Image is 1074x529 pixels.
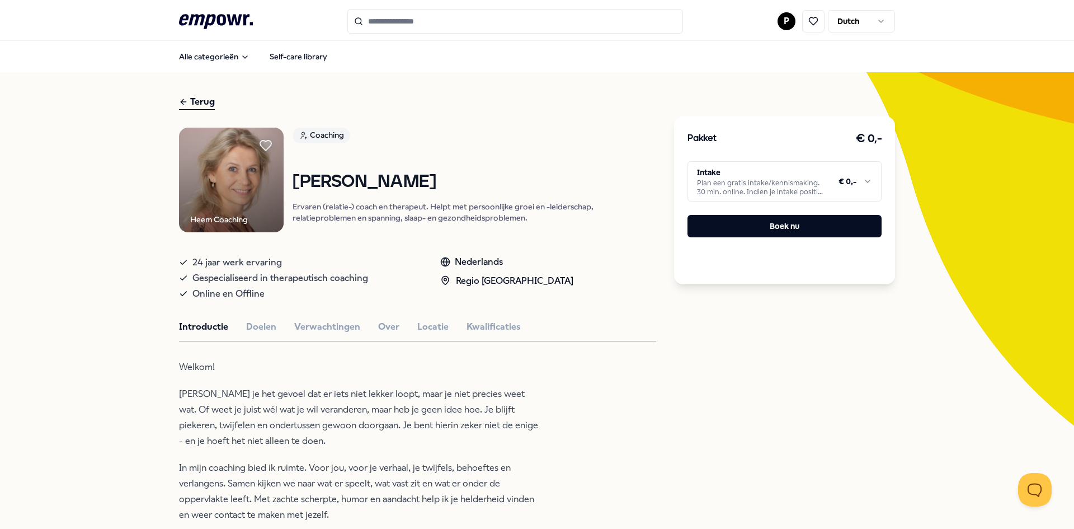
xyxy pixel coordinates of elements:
div: Coaching [293,128,350,143]
div: Regio [GEOGRAPHIC_DATA] [440,274,573,288]
button: Boek nu [687,215,882,237]
div: Terug [179,95,215,110]
img: Product Image [179,128,284,232]
div: Heem Coaching [190,213,248,226]
p: [PERSON_NAME] je het gevoel dat er iets niet lekker loopt, maar je niet precies weet wat. Of weet... [179,386,543,449]
button: Verwachtingen [294,320,360,334]
button: Doelen [246,320,276,334]
button: Kwalificaties [467,320,521,334]
a: Self-care library [261,45,336,68]
h3: € 0,- [856,130,882,148]
h1: [PERSON_NAME] [293,172,656,192]
button: Over [378,320,399,334]
button: Locatie [417,320,449,334]
a: Coaching [293,128,656,147]
button: P [778,12,795,30]
p: Ervaren (relatie-) coach en therapeut. Helpt met persoonlijke groei en -leiderschap, relatieprobl... [293,201,656,223]
span: 24 jaar werk ervaring [192,255,282,270]
button: Introductie [179,320,228,334]
h3: Pakket [687,132,717,146]
nav: Main [170,45,336,68]
p: In mijn coaching bied ik ruimte. Voor jou, voor je verhaal, je twijfels, behoeftes en verlangens.... [179,460,543,523]
span: Online en Offline [192,286,265,302]
span: Gespecialiseerd in therapeutisch coaching [192,270,368,286]
p: Welkom! [179,359,543,375]
button: Alle categorieën [170,45,258,68]
iframe: Help Scout Beacon - Open [1018,473,1052,507]
div: Nederlands [440,255,573,269]
input: Search for products, categories or subcategories [347,9,683,34]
